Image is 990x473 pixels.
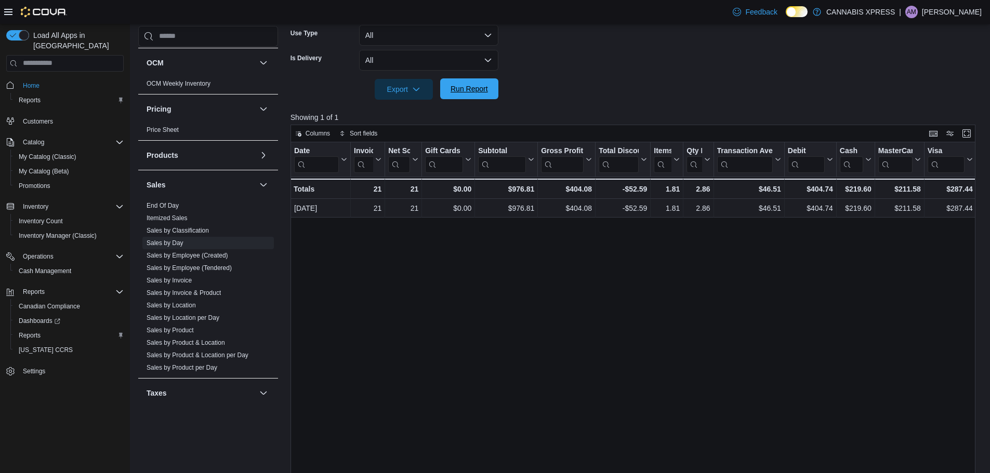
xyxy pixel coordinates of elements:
span: Customers [23,117,53,126]
div: Sales [138,199,278,378]
button: Taxes [257,387,270,399]
span: Promotions [19,182,50,190]
button: Catalog [2,135,128,150]
span: AM [907,6,916,18]
a: Sales by Employee (Created) [147,252,228,259]
nav: Complex example [6,74,124,406]
div: OCM [138,77,278,94]
div: Totals [294,183,347,195]
a: Sales by Product & Location per Day [147,352,248,359]
span: Catalog [23,138,44,146]
button: Catalog [19,136,48,148]
div: $404.74 [788,202,833,214]
span: Sales by Product [147,326,194,334]
div: $46.51 [717,183,781,195]
div: MasterCard [878,146,913,172]
a: Promotions [15,180,55,192]
div: Subtotal [478,146,526,156]
button: Net Sold [388,146,418,172]
span: My Catalog (Beta) [15,165,124,178]
a: Feedback [729,2,781,22]
button: Canadian Compliance [10,299,128,314]
button: Export [375,79,433,100]
div: MasterCard [878,146,913,156]
span: Settings [23,367,45,375]
button: My Catalog (Beta) [10,164,128,179]
div: Cash [840,146,863,156]
div: $0.00 [425,183,471,195]
button: Inventory Manager (Classic) [10,228,128,243]
span: Home [19,79,124,92]
div: $287.44 [928,202,973,214]
a: Canadian Compliance [15,300,84,313]
span: Inventory [23,202,48,211]
h3: Products [147,150,178,160]
div: Debit [788,146,825,156]
div: Subtotal [478,146,526,172]
span: Washington CCRS [15,344,124,356]
a: Sales by Invoice [147,277,192,284]
button: Gross Profit [541,146,592,172]
div: $211.58 [878,183,921,195]
span: Sales by Product per Day [147,363,217,372]
span: Sales by Location per Day [147,314,219,322]
button: Enter fullscreen [960,127,973,140]
h3: Taxes [147,388,167,398]
span: Reports [15,94,124,106]
a: Home [19,79,44,92]
div: Pricing [138,124,278,140]
a: My Catalog (Classic) [15,151,81,163]
div: Gift Card Sales [425,146,463,172]
span: Export [381,79,427,100]
button: Reports [10,93,128,107]
button: Gift Cards [425,146,471,172]
a: Dashboards [10,314,128,328]
p: | [899,6,901,18]
span: Run Report [451,84,488,94]
h3: Sales [147,180,166,190]
div: 21 [354,183,381,195]
span: End Of Day [147,201,179,210]
h3: OCM [147,58,164,68]
span: Dashboards [15,315,124,327]
div: -$52.59 [599,183,647,195]
a: Sales by Classification [147,227,209,234]
a: Sales by Employee (Tendered) [147,264,232,272]
button: Products [257,149,270,161]
span: Promotions [15,180,124,192]
div: Date [294,146,339,156]
div: Cash [840,146,863,172]
div: Gross Profit [541,146,584,156]
button: Run Report [440,78,498,99]
button: Products [147,150,255,160]
div: Items Per Transaction [654,146,671,172]
button: Sales [147,180,255,190]
button: Date [294,146,347,172]
button: Promotions [10,179,128,193]
span: Cash Management [19,267,71,275]
div: $46.51 [717,202,781,214]
span: Sales by Employee (Created) [147,251,228,260]
a: End Of Day [147,202,179,209]
div: Visa [928,146,965,172]
div: $219.60 [840,202,872,214]
a: Settings [19,365,49,377]
span: My Catalog (Classic) [15,151,124,163]
button: My Catalog (Classic) [10,150,128,164]
a: Sales by Product [147,327,194,334]
button: Keyboard shortcuts [927,127,940,140]
button: Taxes [147,388,255,398]
span: Operations [19,250,124,263]
div: 21 [388,183,418,195]
button: Reports [19,286,49,298]
p: [PERSON_NAME] [922,6,982,18]
span: Home [23,82,39,90]
a: Sales by Day [147,239,183,247]
div: Transaction Average [717,146,772,172]
button: All [359,50,498,71]
span: Itemized Sales [147,214,188,222]
button: Total Discount [599,146,647,172]
button: All [359,25,498,46]
button: Pricing [147,104,255,114]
